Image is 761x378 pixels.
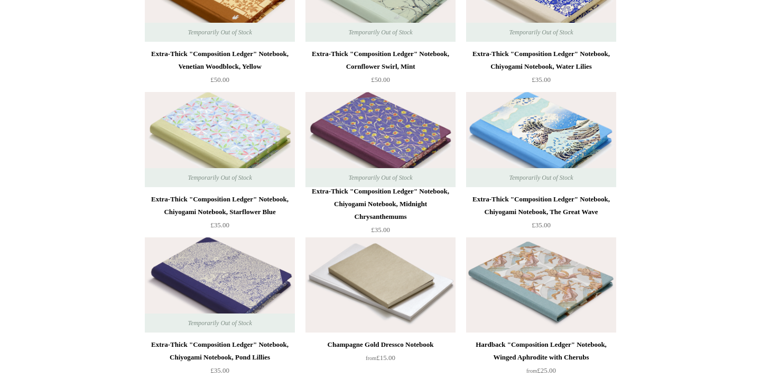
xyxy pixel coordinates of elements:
span: Temporarily Out of Stock [177,23,262,42]
div: Extra-Thick "Composition Ledger" Notebook, Chiyogami Notebook, Midnight Chrysanthemums [308,185,453,223]
span: £25.00 [526,366,556,374]
span: £35.00 [210,366,229,374]
span: from [526,368,537,374]
span: Temporarily Out of Stock [177,314,262,333]
img: Hardback "Composition Ledger" Notebook, Winged Aphrodite with Cherubs [466,237,616,333]
span: Temporarily Out of Stock [338,23,423,42]
div: Extra-Thick "Composition Ledger" Notebook, Venetian Woodblock, Yellow [147,48,292,73]
a: Hardback "Composition Ledger" Notebook, Winged Aphrodite with Cherubs Hardback "Composition Ledge... [466,237,616,333]
div: Extra-Thick "Composition Ledger" Notebook, Chiyogami Notebook, Starflower Blue [147,193,292,218]
a: Extra-Thick "Composition Ledger" Notebook, Chiyogami Notebook, Water Lilies £35.00 [466,48,616,91]
span: £35.00 [210,221,229,229]
a: Extra-Thick "Composition Ledger" Notebook, Chiyogami Notebook, Pond Lillies Extra-Thick "Composit... [145,237,295,333]
div: Extra-Thick "Composition Ledger" Notebook, Cornflower Swirl, Mint [308,48,453,73]
img: Champagne Gold Dressco Notebook [305,237,456,333]
div: Extra-Thick "Composition Ledger" Notebook, Chiyogami Notebook, Pond Lillies [147,338,292,364]
span: £50.00 [371,76,390,84]
span: Temporarily Out of Stock [498,168,583,187]
span: £15.00 [366,354,395,362]
div: Hardback "Composition Ledger" Notebook, Winged Aphrodite with Cherubs [469,338,614,364]
img: Extra-Thick "Composition Ledger" Notebook, Chiyogami Notebook, Pond Lillies [145,237,295,333]
div: Extra-Thick "Composition Ledger" Notebook, Chiyogami Notebook, The Great Wave [469,193,614,218]
div: Extra-Thick "Composition Ledger" Notebook, Chiyogami Notebook, Water Lilies [469,48,614,73]
span: £35.00 [532,76,551,84]
a: Extra-Thick "Composition Ledger" Notebook, Chiyogami Notebook, The Great Wave Extra-Thick "Compos... [466,92,616,187]
span: £50.00 [210,76,229,84]
a: Champagne Gold Dressco Notebook Champagne Gold Dressco Notebook [305,237,456,333]
a: Extra-Thick "Composition Ledger" Notebook, Venetian Woodblock, Yellow £50.00 [145,48,295,91]
a: Extra-Thick "Composition Ledger" Notebook, Chiyogami Notebook, Midnight Chrysanthemums Extra-Thic... [305,92,456,187]
a: Extra-Thick "Composition Ledger" Notebook, Chiyogami Notebook, Starflower Blue Extra-Thick "Compo... [145,92,295,187]
span: Temporarily Out of Stock [338,168,423,187]
span: Temporarily Out of Stock [498,23,583,42]
a: Extra-Thick "Composition Ledger" Notebook, Cornflower Swirl, Mint £50.00 [305,48,456,91]
img: Extra-Thick "Composition Ledger" Notebook, Chiyogami Notebook, The Great Wave [466,92,616,187]
span: £35.00 [371,226,390,234]
a: Extra-Thick "Composition Ledger" Notebook, Chiyogami Notebook, Midnight Chrysanthemums £35.00 [305,185,456,236]
span: Temporarily Out of Stock [177,168,262,187]
span: from [366,355,376,361]
div: Champagne Gold Dressco Notebook [308,338,453,351]
span: £35.00 [532,221,551,229]
a: Extra-Thick "Composition Ledger" Notebook, Chiyogami Notebook, The Great Wave £35.00 [466,193,616,236]
a: Extra-Thick "Composition Ledger" Notebook, Chiyogami Notebook, Starflower Blue £35.00 [145,193,295,236]
img: Extra-Thick "Composition Ledger" Notebook, Chiyogami Notebook, Starflower Blue [145,92,295,187]
img: Extra-Thick "Composition Ledger" Notebook, Chiyogami Notebook, Midnight Chrysanthemums [305,92,456,187]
